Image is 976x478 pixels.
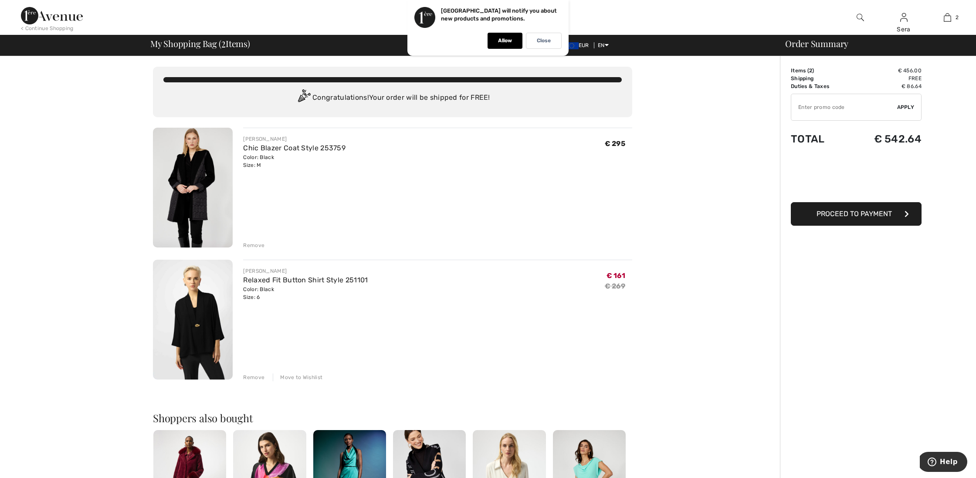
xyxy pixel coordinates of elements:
div: Color: Black Size: 6 [243,285,368,301]
img: Congratulation2.svg [295,89,312,107]
iframe: Opens a widget where you can find more information [920,452,967,474]
img: My Bag [944,12,951,23]
h2: Shoppers also bought [153,413,632,423]
span: 2 [221,37,226,48]
span: Proceed to Payment [817,210,892,218]
div: Order Summary [775,39,971,48]
a: 2 [926,12,969,23]
img: search the website [857,12,864,23]
img: Relaxed Fit Button Shirt Style 251101 [153,260,233,380]
span: My Shopping Bag ( Items) [150,39,250,48]
div: Color: Black Size: M [243,153,346,169]
img: Euro [565,42,579,49]
span: EUR [565,42,593,48]
td: € 542.64 [849,124,922,154]
iframe: PayPal [791,154,922,199]
td: € 86.64 [849,82,922,90]
button: Proceed to Payment [791,202,922,226]
span: € 161 [607,271,626,280]
span: 2 [956,14,959,21]
span: Apply [897,103,915,111]
span: € 295 [605,139,626,148]
td: Shipping [791,75,849,82]
div: Move to Wishlist [273,373,322,381]
div: Remove [243,241,264,249]
div: Remove [243,373,264,381]
span: 2 [809,68,812,74]
div: Congratulations! Your order will be shipped for FREE! [163,89,622,107]
img: Chic Blazer Coat Style 253759 [153,128,233,247]
div: [PERSON_NAME] [243,267,368,275]
img: My Info [900,12,908,23]
input: Promo code [791,94,897,120]
td: € 456.00 [849,67,922,75]
a: Sign In [900,13,908,21]
a: Relaxed Fit Button Shirt Style 251101 [243,276,368,284]
p: [GEOGRAPHIC_DATA] will notify you about new products and promotions. [441,7,557,22]
span: EN [598,42,609,48]
a: Chic Blazer Coat Style 253759 [243,144,346,152]
div: [PERSON_NAME] [243,135,346,143]
td: Free [849,75,922,82]
p: Close [537,37,551,44]
td: Items ( ) [791,67,849,75]
div: < Continue Shopping [21,24,74,32]
div: Sera [882,25,925,34]
s: € 269 [605,282,626,290]
p: Allow [498,37,512,44]
td: Duties & Taxes [791,82,849,90]
td: Total [791,124,849,154]
img: 1ère Avenue [21,7,83,24]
